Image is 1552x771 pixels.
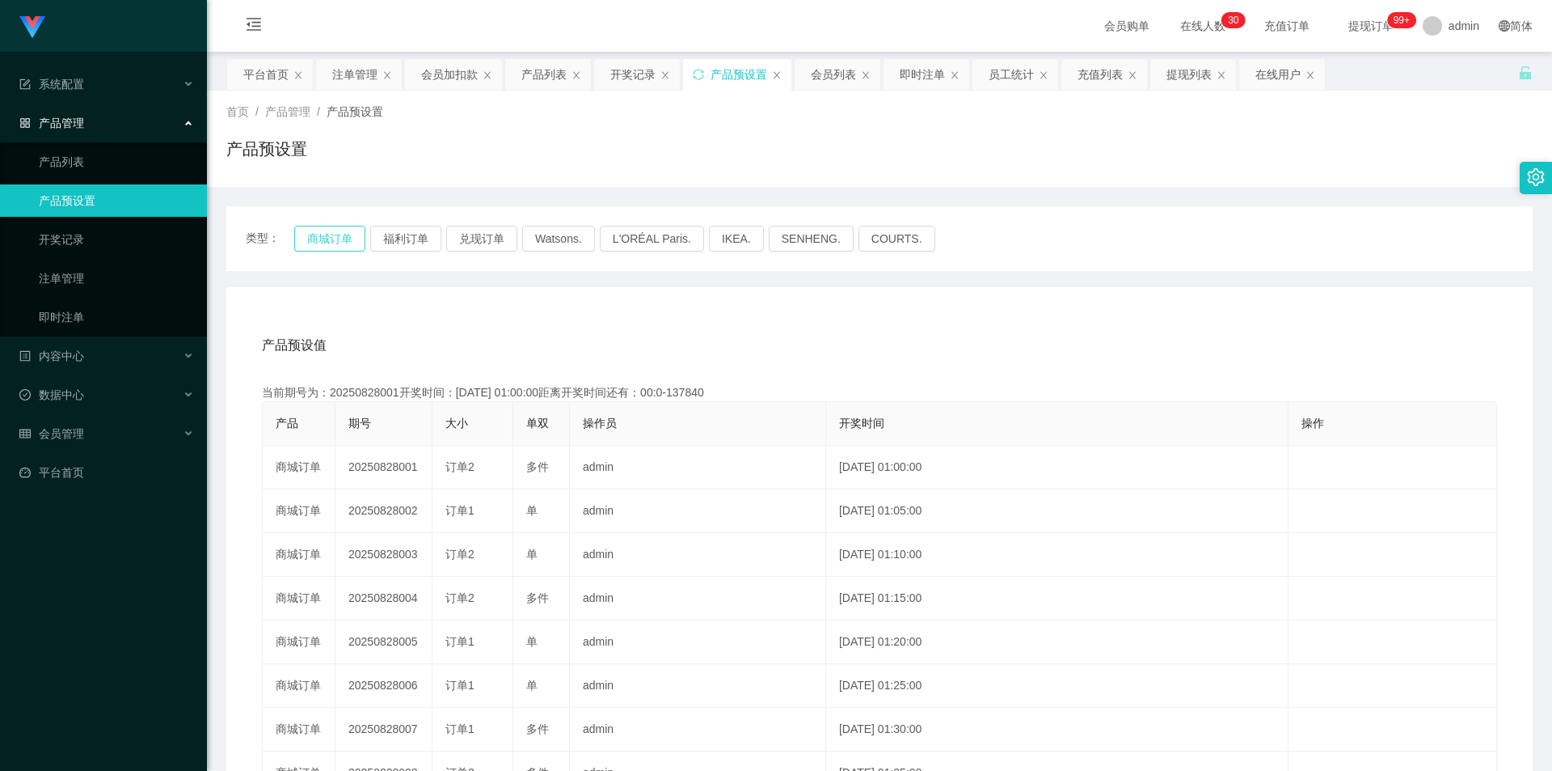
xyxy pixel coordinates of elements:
span: 单 [526,504,538,517]
td: 20250828006 [335,664,432,708]
i: 图标: close [1305,70,1315,80]
span: 在线人数 [1172,20,1234,32]
span: 充值订单 [1256,20,1318,32]
span: 订单2 [445,460,474,473]
i: 图标: close [660,70,670,80]
button: SENHENG. [769,226,854,252]
i: 图标: sync [693,69,704,80]
span: 产品预设值 [262,336,327,355]
span: 期号 [348,417,371,430]
i: 图标: close [950,70,959,80]
i: 图标: global [1499,20,1510,32]
span: 单双 [526,417,549,430]
span: / [255,105,259,118]
td: admin [570,489,826,533]
i: 图标: close [293,70,303,80]
span: 操作 [1301,417,1324,430]
td: [DATE] 01:00:00 [826,446,1288,489]
i: 图标: close [1039,70,1048,80]
a: 产品列表 [39,146,194,178]
button: 兑现订单 [446,226,517,252]
span: 类型： [246,226,294,252]
i: 图标: menu-fold [226,1,281,53]
div: 提现列表 [1166,59,1212,90]
span: 产品管理 [19,116,84,129]
a: 产品预设置 [39,184,194,217]
i: 图标: unlock [1518,66,1533,80]
span: 订单1 [445,722,474,735]
td: [DATE] 01:05:00 [826,489,1288,533]
td: 商城订单 [263,489,335,533]
span: 单 [526,679,538,692]
div: 员工统计 [989,59,1034,90]
div: 注单管理 [332,59,377,90]
i: 图标: close [1217,70,1226,80]
i: 图标: close [571,70,581,80]
span: 单 [526,548,538,561]
span: 多件 [526,460,549,473]
span: 开奖时间 [839,417,884,430]
div: 会员加扣款 [421,59,478,90]
span: 单 [526,635,538,648]
td: 商城订单 [263,664,335,708]
td: admin [570,664,826,708]
span: 内容中心 [19,349,84,362]
span: 操作员 [583,417,617,430]
a: 注单管理 [39,262,194,294]
i: 图标: check-circle-o [19,389,31,400]
i: 图标: profile [19,350,31,362]
i: 图标: close [772,70,782,80]
td: admin [570,708,826,752]
span: 订单1 [445,635,474,648]
i: 图标: setting [1527,168,1545,186]
i: 图标: close [382,70,392,80]
p: 3 [1228,12,1234,28]
td: 20250828003 [335,533,432,577]
span: / [317,105,320,118]
td: 20250828007 [335,708,432,752]
span: 订单1 [445,679,474,692]
span: 订单1 [445,504,474,517]
td: 商城订单 [263,708,335,752]
a: 图标: dashboard平台首页 [19,456,194,489]
td: 20250828001 [335,446,432,489]
td: admin [570,577,826,621]
button: IKEA. [709,226,764,252]
span: 订单2 [445,591,474,604]
i: 图标: table [19,428,31,439]
button: 福利订单 [370,226,441,252]
button: 商城订单 [294,226,365,252]
div: 产品预设置 [711,59,767,90]
span: 多件 [526,722,549,735]
span: 产品预设置 [327,105,383,118]
button: L'ORÉAL Paris. [600,226,704,252]
img: logo.9652507e.png [19,16,45,39]
i: 图标: close [1128,70,1137,80]
div: 产品列表 [521,59,567,90]
div: 即时注单 [900,59,945,90]
span: 首页 [226,105,249,118]
td: [DATE] 01:30:00 [826,708,1288,752]
td: 商城订单 [263,577,335,621]
p: 0 [1234,12,1239,28]
a: 即时注单 [39,301,194,333]
div: 平台首页 [243,59,289,90]
sup: 1013 [1387,12,1416,28]
td: 商城订单 [263,621,335,664]
i: 图标: close [483,70,492,80]
span: 会员管理 [19,427,84,440]
h1: 产品预设置 [226,137,307,161]
div: 开奖记录 [610,59,656,90]
td: [DATE] 01:15:00 [826,577,1288,621]
button: COURTS. [858,226,935,252]
td: admin [570,446,826,489]
div: 在线用户 [1255,59,1301,90]
td: [DATE] 01:25:00 [826,664,1288,708]
span: 订单2 [445,548,474,561]
td: 20250828004 [335,577,432,621]
span: 多件 [526,591,549,604]
span: 产品管理 [265,105,310,118]
i: 图标: close [861,70,871,80]
div: 当前期号为：20250828001开奖时间：[DATE] 01:00:00距离开奖时间还有：00:0-137840 [262,384,1497,401]
span: 数据中心 [19,388,84,401]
